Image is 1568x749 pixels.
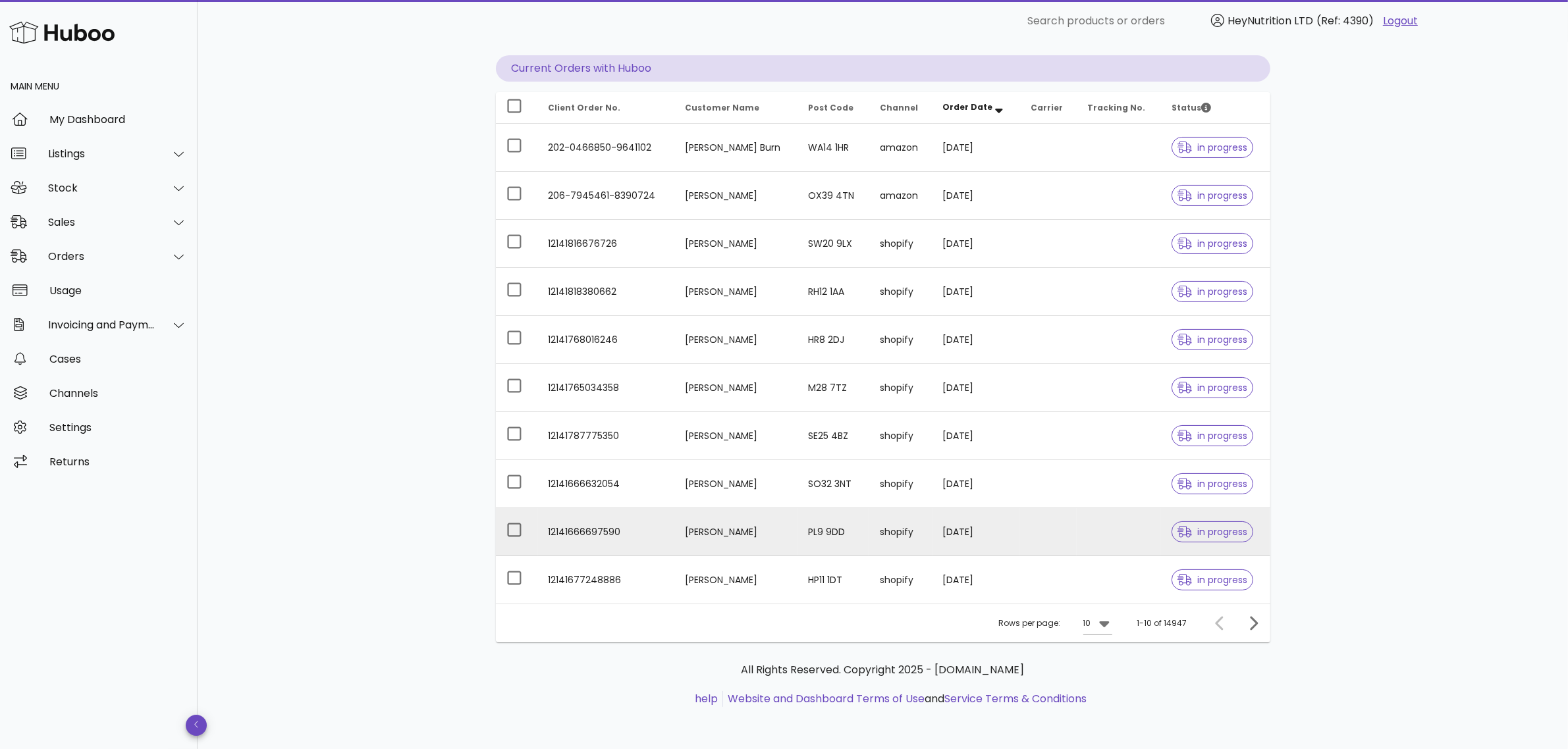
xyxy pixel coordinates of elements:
td: [PERSON_NAME] [674,412,798,460]
td: shopify [869,460,933,508]
div: Rows per page: [999,604,1112,642]
div: My Dashboard [49,113,187,126]
td: amazon [869,172,933,220]
div: 10 [1083,617,1091,629]
th: Tracking No. [1077,92,1160,124]
span: Tracking No. [1087,102,1145,113]
td: 12141816676726 [538,220,674,268]
div: Usage [49,284,187,297]
button: Next page [1241,611,1265,635]
td: shopify [869,508,933,556]
div: Sales [48,216,155,228]
td: 12141765034358 [538,364,674,412]
td: [PERSON_NAME] [674,268,798,316]
span: in progress [1177,239,1247,248]
span: Customer Name [685,102,759,113]
td: 12141787775350 [538,412,674,460]
a: Logout [1383,13,1418,29]
th: Client Order No. [538,92,674,124]
span: Status [1172,102,1211,113]
div: Settings [49,421,187,434]
div: Stock [48,182,155,194]
td: [PERSON_NAME] [674,556,798,604]
span: in progress [1177,143,1247,152]
div: Returns [49,455,187,468]
td: 12141677248886 [538,556,674,604]
span: in progress [1177,383,1247,392]
td: [PERSON_NAME] [674,508,798,556]
td: 206-7945461-8390724 [538,172,674,220]
td: 12141666632054 [538,460,674,508]
th: Carrier [1020,92,1077,124]
td: [DATE] [933,508,1021,556]
td: shopify [869,268,933,316]
td: amazon [869,124,933,172]
a: help [695,691,718,706]
li: and [723,691,1087,707]
span: Post Code [809,102,854,113]
span: in progress [1177,287,1247,296]
span: in progress [1177,431,1247,440]
td: OX39 4TN [798,172,869,220]
span: in progress [1177,335,1247,344]
span: in progress [1177,479,1247,488]
img: Huboo Logo [9,18,115,47]
div: Invoicing and Payments [48,319,155,331]
th: Order Date: Sorted descending. Activate to remove sorting. [933,92,1021,124]
p: All Rights Reserved. Copyright 2025 - [DOMAIN_NAME] [506,662,1260,678]
th: Customer Name [674,92,798,124]
th: Post Code [798,92,869,124]
span: HeyNutrition LTD [1228,13,1313,28]
span: in progress [1177,191,1247,200]
span: Order Date [943,101,993,113]
td: [PERSON_NAME] [674,172,798,220]
td: shopify [869,316,933,364]
td: [DATE] [933,172,1021,220]
span: Client Order No. [549,102,621,113]
td: 12141768016246 [538,316,674,364]
td: [DATE] [933,364,1021,412]
th: Status [1161,92,1270,124]
td: [PERSON_NAME] Burn [674,124,798,172]
div: Listings [48,147,155,160]
td: [DATE] [933,268,1021,316]
a: Service Terms & Conditions [944,691,1087,706]
td: WA14 1HR [798,124,869,172]
td: shopify [869,220,933,268]
span: (Ref: 4390) [1316,13,1374,28]
td: shopify [869,556,933,604]
span: in progress [1177,527,1247,536]
th: Channel [869,92,933,124]
span: in progress [1177,575,1247,584]
span: Carrier [1031,102,1063,113]
td: HR8 2DJ [798,316,869,364]
td: [PERSON_NAME] [674,316,798,364]
td: 202-0466850-9641102 [538,124,674,172]
td: [DATE] [933,412,1021,460]
td: 12141666697590 [538,508,674,556]
div: 10Rows per page: [1083,613,1112,634]
td: [DATE] [933,220,1021,268]
div: Cases [49,353,187,365]
td: SE25 4BZ [798,412,869,460]
div: 1-10 of 14947 [1137,617,1187,629]
td: 12141818380662 [538,268,674,316]
span: Channel [880,102,918,113]
td: shopify [869,412,933,460]
td: PL9 9DD [798,508,869,556]
td: [DATE] [933,556,1021,604]
td: shopify [869,364,933,412]
td: [PERSON_NAME] [674,220,798,268]
td: SW20 9LX [798,220,869,268]
td: [DATE] [933,316,1021,364]
a: Website and Dashboard Terms of Use [728,691,925,706]
td: RH12 1AA [798,268,869,316]
div: Channels [49,387,187,400]
td: HP11 1DT [798,556,869,604]
td: SO32 3NT [798,460,869,508]
td: M28 7TZ [798,364,869,412]
td: [PERSON_NAME] [674,364,798,412]
p: Current Orders with Huboo [496,55,1270,82]
td: [DATE] [933,124,1021,172]
td: [DATE] [933,460,1021,508]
